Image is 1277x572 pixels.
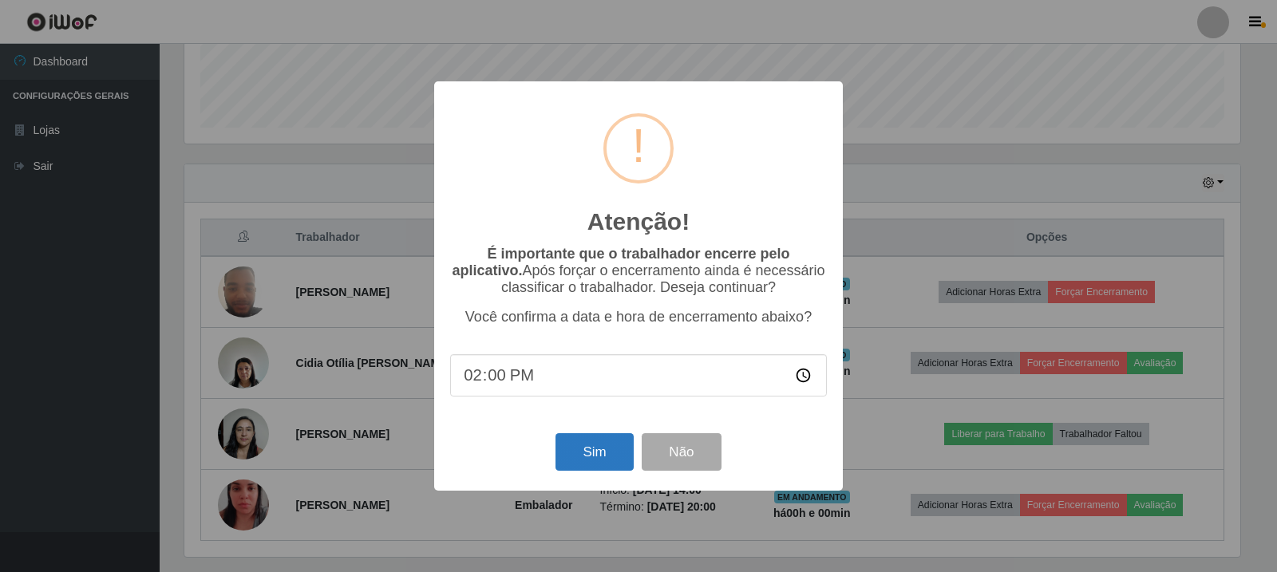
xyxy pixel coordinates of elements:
button: Sim [555,433,633,471]
h2: Atenção! [587,207,690,236]
p: Você confirma a data e hora de encerramento abaixo? [450,309,827,325]
b: É importante que o trabalhador encerre pelo aplicativo. [452,246,789,278]
p: Após forçar o encerramento ainda é necessário classificar o trabalhador. Deseja continuar? [450,246,827,296]
button: Não [642,433,721,471]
